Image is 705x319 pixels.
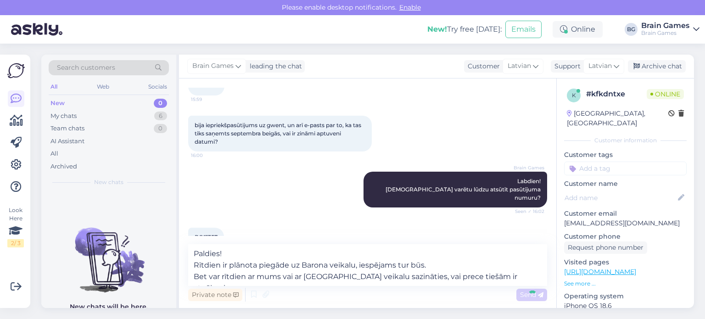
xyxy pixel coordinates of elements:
[641,22,689,29] div: Brain Games
[7,62,25,79] img: Askly Logo
[641,22,699,37] a: Brain GamesBrain Games
[95,81,111,93] div: Web
[50,99,65,108] div: New
[564,241,647,254] div: Request phone number
[146,81,169,93] div: Socials
[246,62,302,71] div: leading the chat
[625,23,638,36] div: BG
[508,61,531,71] span: Latvian
[564,301,687,311] p: iPhone OS 18.6
[588,61,612,71] span: Latvian
[154,112,167,121] div: 6
[572,92,576,99] span: k
[564,209,687,218] p: Customer email
[567,109,668,128] div: [GEOGRAPHIC_DATA], [GEOGRAPHIC_DATA]
[564,218,687,228] p: [EMAIL_ADDRESS][DOMAIN_NAME]
[551,62,581,71] div: Support
[647,89,684,99] span: Online
[57,63,115,73] span: Search customers
[564,232,687,241] p: Customer phone
[564,268,636,276] a: [URL][DOMAIN_NAME]
[154,99,167,108] div: 0
[586,89,647,100] div: # kfkdntxe
[564,179,687,189] p: Customer name
[564,150,687,160] p: Customer tags
[191,152,225,159] span: 16:00
[94,178,123,186] span: New chats
[195,234,218,241] span: BG61357
[195,122,363,145] span: bija iepriekšpasūtijums uz gwent, un arī e-pasts par to, ka tas tiks saņemts septembra beigās, va...
[564,280,687,288] p: See more ...
[191,96,225,103] span: 15:59
[641,29,689,37] div: Brain Games
[50,112,77,121] div: My chats
[49,81,59,93] div: All
[628,60,686,73] div: Archive chat
[510,164,544,171] span: Brain Games
[427,25,447,34] b: New!
[464,62,500,71] div: Customer
[564,162,687,175] input: Add a tag
[564,291,687,301] p: Operating system
[154,124,167,133] div: 0
[41,211,176,294] img: No chats
[565,193,676,203] input: Add name
[50,162,77,171] div: Archived
[397,3,424,11] span: Enable
[386,178,542,201] span: Labdien! [DEMOGRAPHIC_DATA] varētu lūdzu atsūtīt pasūtījuma numuru?
[70,302,148,312] p: New chats will be here.
[7,239,24,247] div: 2 / 3
[564,136,687,145] div: Customer information
[50,124,84,133] div: Team chats
[192,61,234,71] span: Brain Games
[553,21,603,38] div: Online
[50,137,84,146] div: AI Assistant
[510,208,544,215] span: Seen ✓ 16:02
[427,24,502,35] div: Try free [DATE]:
[505,21,542,38] button: Emails
[564,257,687,267] p: Visited pages
[50,149,58,158] div: All
[7,206,24,247] div: Look Here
